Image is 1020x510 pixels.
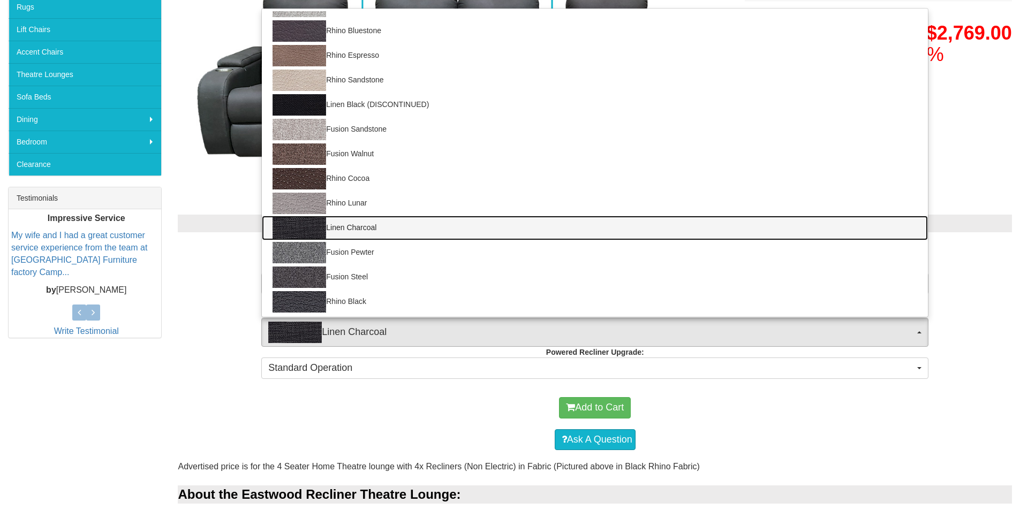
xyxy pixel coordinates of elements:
img: Fusion Sandstone [273,119,326,140]
div: About the Eastwood Recliner Theatre Lounge: [178,485,1012,504]
img: Fusion Pewter [273,242,326,263]
span: Standard Operation [268,361,915,375]
a: Fusion Pewter [262,240,928,265]
a: Fusion Sandstone [262,117,928,142]
p: [PERSON_NAME] [11,284,161,296]
img: Rhino Bluestone [273,20,326,42]
a: Lift Chairs [9,18,161,41]
a: Fusion Steel [262,265,928,290]
img: Linen Black (DISCONTINUED) [273,94,326,116]
img: Fusion Walnut [273,143,326,165]
a: Linen Black (DISCONTINUED) [262,93,928,117]
img: Linen Charcoal [268,322,322,343]
img: Rhino Sandstone [273,70,326,91]
a: Rhino Lunar [262,191,928,216]
img: Rhino Lunar [273,193,326,214]
img: Rhino Espresso [273,45,326,66]
img: Linen Charcoal [273,217,326,239]
a: Dining [9,108,161,131]
button: Standard Operation [261,357,928,379]
a: Bedroom [9,131,161,153]
a: Rhino Black [262,290,928,314]
a: Write Testimonial [54,326,119,336]
img: Rhino Cocoa [273,168,326,189]
a: Accent Chairs [9,41,161,63]
a: Rhino Bluestone [262,19,928,43]
b: Impressive Service [48,214,125,223]
button: Add to Cart [559,397,631,418]
b: by [46,285,56,294]
div: Testimonials [9,187,161,209]
img: Fusion Steel [273,267,326,288]
a: Sofa Beds [9,86,161,108]
span: Linen Charcoal [268,322,915,343]
a: Clearance [9,153,161,176]
a: Ask A Question [555,429,636,451]
button: Linen CharcoalLinen Charcoal [261,318,928,347]
strong: Powered Recliner Upgrade: [546,348,644,356]
a: Theatre Lounges [9,63,161,86]
a: Linen Charcoal [262,216,928,240]
img: Rhino Black [273,291,326,313]
a: Rhino Sandstone [262,68,928,93]
h3: Choose from the options below then add to cart [178,243,1012,257]
a: Rhino Cocoa [262,166,928,191]
a: Fusion Walnut [262,142,928,166]
span: NOW $2,769.00 [874,22,1012,44]
a: Rhino Espresso [262,43,928,68]
a: My wife and I had a great customer service experience from the team at [GEOGRAPHIC_DATA] Furnitur... [11,231,147,277]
